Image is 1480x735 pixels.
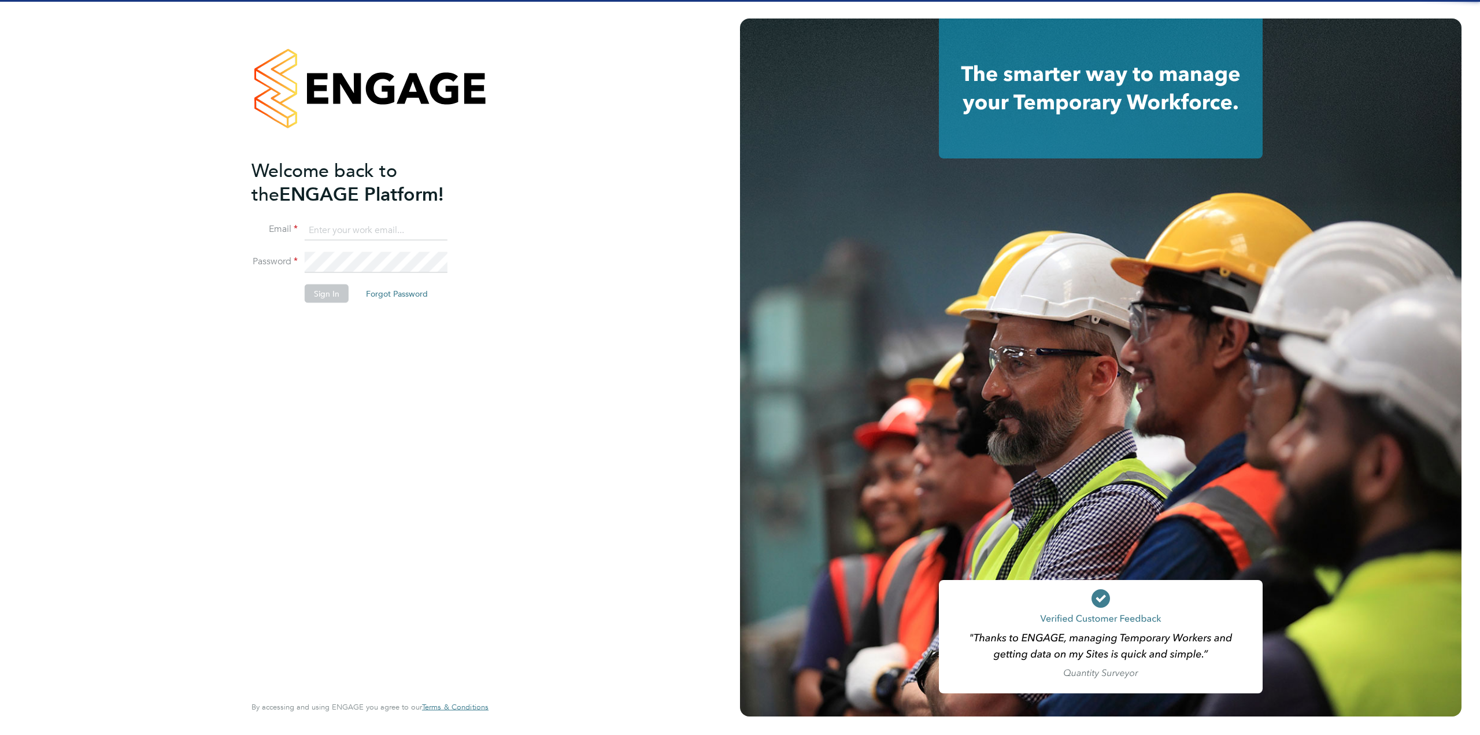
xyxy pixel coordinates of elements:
[305,220,447,241] input: Enter your work email...
[251,159,397,205] span: Welcome back to the
[305,285,349,303] button: Sign In
[251,158,477,206] h2: ENGAGE Platform!
[422,702,489,712] span: Terms & Conditions
[251,702,489,712] span: By accessing and using ENGAGE you agree to our
[251,223,298,235] label: Email
[251,256,298,268] label: Password
[422,703,489,712] a: Terms & Conditions
[357,285,437,303] button: Forgot Password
